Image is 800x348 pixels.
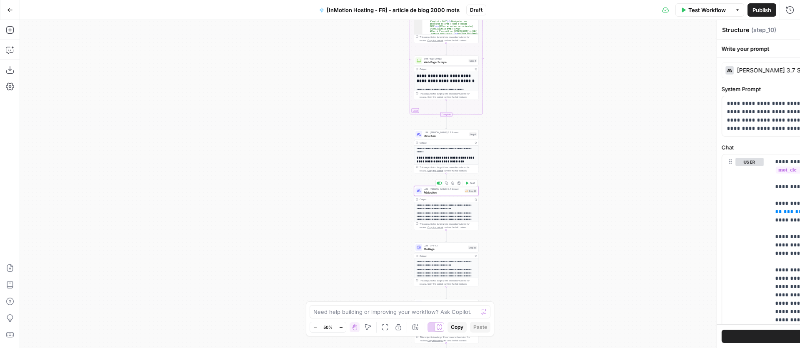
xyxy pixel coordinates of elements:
[420,279,477,286] div: This output is too large & has been abbreviated for review. to view the full content.
[427,39,443,42] span: Copy the output
[420,198,472,201] div: Output
[420,67,472,71] div: Output
[424,60,467,64] span: Web Page Scrape
[451,323,463,331] span: Copy
[424,244,466,247] span: LLM · GPT-4.1
[424,131,467,134] span: LLM · [PERSON_NAME] 3.7 Sonnet
[446,117,447,129] g: Edge from step_3-iteration-end to step_1
[675,3,731,17] button: Test Workflow
[427,169,443,172] span: Copy the output
[420,141,472,144] div: Output
[424,187,463,191] span: LLM · [PERSON_NAME] 3.7 Sonnet
[427,226,443,229] span: Copy the output
[446,43,447,55] g: Edge from step_3 to step_4
[323,324,332,331] span: 50%
[446,287,447,299] g: Edge from step_12 to step_11
[427,96,443,98] span: Copy the output
[327,6,460,14] span: [InMotion Hosting - FR] - article de blog 2000 mots
[735,158,764,166] button: user
[424,190,463,194] span: Rédaction
[751,26,776,34] span: ( step_10 )
[414,299,479,343] div: LLM · GPT-4.1FAQStep 11Output<loremip> ## Dolorsitam consectet adipiscing : elitseddo eiu tempori...
[440,112,452,117] div: Complete
[424,301,463,304] span: LLM · GPT-4.1
[314,3,465,17] button: [InMotion Hosting - FR] - article de blog 2000 mots
[446,174,447,186] g: Edge from step_1 to step_10
[420,254,472,258] div: Output
[446,230,447,242] g: Edge from step_10 to step_12
[688,6,726,14] span: Test Workflow
[447,322,467,333] button: Copy
[424,134,467,138] span: Structure
[420,35,477,42] div: This output is too large & has been abbreviated for review. to view the full content.
[414,112,479,117] div: Complete
[424,57,467,60] span: Web Page Scrape
[722,26,749,34] textarea: Structure
[752,6,771,14] span: Publish
[427,339,443,342] span: Copy the output
[420,222,477,229] div: This output is too large & has been abbreviated for review. to view the full content.
[424,247,466,251] span: Maillage
[427,283,443,285] span: Copy the output
[420,336,477,342] div: This output is too large & has been abbreviated for review. to view the full content.
[747,3,776,17] button: Publish
[420,166,477,172] div: This output is too large & has been abbreviated for review. to view the full content.
[420,92,477,99] div: This output is too large & has been abbreviated for review. to view the full content.
[470,6,482,14] span: Draft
